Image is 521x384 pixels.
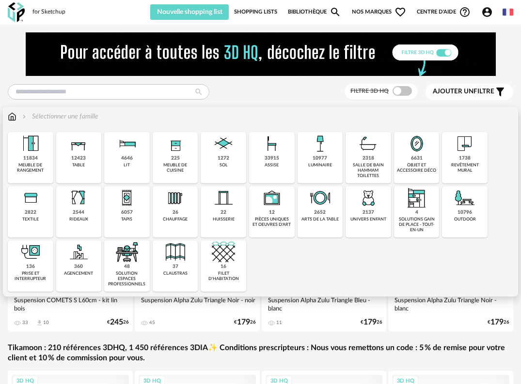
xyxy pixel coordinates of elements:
img: OXP [8,2,25,22]
div: Suspension COMETS S L60cm - kit lin bois [12,294,129,313]
div: chauffage [163,217,188,222]
div: 225 [171,155,180,162]
img: Table.png [67,132,90,155]
div: rideaux [69,217,88,222]
div: table [72,162,85,168]
div: agencement [64,271,93,276]
img: Luminaire.png [308,132,332,155]
div: tapis [121,217,132,222]
div: 11 [276,320,282,325]
img: UniqueOeuvre.png [260,186,284,209]
div: € 26 [234,319,256,325]
img: Miroir.png [405,132,428,155]
div: 33915 [265,155,279,162]
span: Nouvelle shopping list [157,9,222,15]
img: Radiateur.png [164,186,187,209]
span: Filtre 3D HQ [350,88,389,94]
div: 10977 [313,155,327,162]
div: 6631 [411,155,423,162]
div: 2544 [73,209,84,216]
a: Shopping Lists [234,4,277,20]
span: 179 [490,319,504,325]
div: 45 [149,320,155,325]
div: pièces uniques et oeuvres d'art [252,217,292,228]
div: 16 [221,264,226,270]
button: Nouvelle shopping list [150,4,229,20]
img: filet.png [212,240,235,264]
img: Papier%20peint.png [453,132,476,155]
div: objet et accessoire déco [397,162,437,174]
img: espace-de-travail.png [115,240,139,264]
img: FILTRE%20HQ%20NEW_V1%20(4).gif [26,32,496,76]
span: 245 [110,319,123,325]
div: salle de bain hammam toilettes [348,162,388,179]
div: € 26 [107,319,129,325]
div: 1272 [218,155,229,162]
div: filet d'habitation [204,271,243,282]
img: ArtTable.png [308,186,332,209]
div: 2822 [25,209,36,216]
div: € 26 [361,319,382,325]
div: sol [220,162,228,168]
div: Suspension Alpha Zulu Triangle Noir - blanc [392,294,509,313]
img: svg+xml;base64,PHN2ZyB3aWR0aD0iMTYiIGhlaWdodD0iMTYiIHZpZXdCb3g9IjAgMCAxNiAxNiIgZmlsbD0ibm9uZSIgeG... [20,112,28,121]
img: Textile.png [19,186,42,209]
div: 1738 [459,155,471,162]
div: solutions gain de place - tout-en-un [397,217,437,233]
span: Centre d'aideHelp Circle Outline icon [417,6,471,18]
div: 2652 [314,209,326,216]
div: assise [265,162,279,168]
img: Tapis.png [115,186,139,209]
span: Help Circle Outline icon [459,6,471,18]
div: 360 [74,264,83,270]
div: prise et interrupteur [11,271,50,282]
img: Salle%20de%20bain.png [357,132,380,155]
img: Rideaux.png [67,186,90,209]
div: Suspension Alpha Zulu Triangle Bleu - blanc [266,294,383,313]
img: ToutEnUn.png [405,186,428,209]
div: lit [124,162,130,168]
div: 10796 [458,209,472,216]
div: arts de la table [301,217,339,222]
div: meuble de cuisine [156,162,195,174]
span: Account Circle icon [481,6,497,18]
div: 26 [173,209,178,216]
img: Huiserie.png [212,186,235,209]
div: outdoor [454,217,476,222]
span: 179 [363,319,377,325]
img: Agencement.png [67,240,90,264]
div: revêtement mural [445,162,485,174]
span: Account Circle icon [481,6,493,18]
img: Outdoor.png [453,186,476,209]
div: 2318 [363,155,374,162]
span: Filter icon [494,86,506,98]
div: 2137 [363,209,374,216]
img: Literie.png [115,132,139,155]
div: huisserie [213,217,235,222]
img: Sol.png [212,132,235,155]
span: Nos marques [352,4,406,20]
a: Tikamoon : 210 références 3DHQ, 1 450 références 3DIA✨ Conditions prescripteurs : Nous vous remet... [8,343,513,363]
div: univers enfant [350,217,386,222]
div: textile [22,217,39,222]
div: 12 [269,209,275,216]
div: 136 [26,264,35,270]
span: Magnify icon [330,6,341,18]
img: Rangement.png [164,132,187,155]
img: Meuble%20de%20rangement.png [19,132,42,155]
span: Download icon [36,319,43,326]
span: 179 [237,319,250,325]
div: 4646 [121,155,133,162]
div: Sélectionner une famille [20,112,98,121]
div: 12423 [71,155,86,162]
img: UniversEnfant.png [357,186,380,209]
div: 6057 [121,209,133,216]
div: 37 [173,264,178,270]
img: PriseInter.png [19,240,42,264]
div: luminaire [308,162,332,168]
div: Suspension Alpha Zulu Triangle Noir - noir [139,294,256,313]
div: meuble de rangement [11,162,50,174]
img: svg+xml;base64,PHN2ZyB3aWR0aD0iMTYiIGhlaWdodD0iMTciIHZpZXdCb3g9IjAgMCAxNiAxNyIgZmlsbD0ibm9uZSIgeG... [8,112,16,121]
div: € 26 [488,319,509,325]
span: Heart Outline icon [395,6,406,18]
